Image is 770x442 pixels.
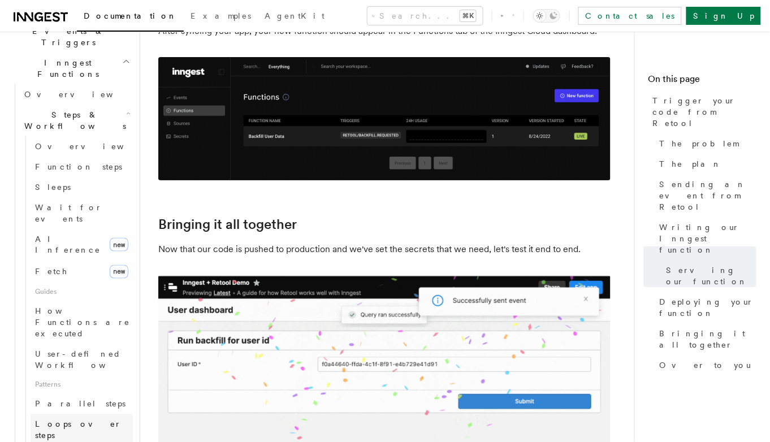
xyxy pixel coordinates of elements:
a: Examples [184,3,258,31]
a: Overview [20,84,133,105]
img: Inngest Cloud dashboard view deployed function [158,57,611,180]
a: Bringing it all together [655,323,756,355]
span: Sleeps [35,183,71,192]
a: Overview [31,136,133,157]
button: Events & Triggers [9,21,133,53]
a: AgentKit [258,3,331,31]
span: Wait for events [35,203,102,223]
span: Inngest Functions [9,57,122,80]
a: The problem [655,133,756,154]
a: Serving our function [662,260,756,292]
span: Examples [191,11,251,20]
span: The problem [660,138,739,149]
span: Writing our Inngest function [660,222,756,255]
span: Bringing it all together [660,328,756,350]
span: Function steps [35,162,122,171]
span: Serving our function [667,265,756,287]
a: Fetchnew [31,261,133,283]
a: User-defined Workflows [31,344,133,376]
a: Writing our Inngest function [655,217,756,260]
span: Parallel steps [35,400,126,409]
a: Trigger your code from Retool [648,90,756,133]
span: Events & Triggers [9,25,123,48]
kbd: ⌘K [460,10,476,21]
a: Function steps [31,157,133,177]
a: Documentation [77,3,184,32]
a: AI Inferencenew [31,229,133,261]
a: Wait for events [31,197,133,229]
button: Toggle dark mode [533,9,560,23]
button: Inngest Functions [9,53,133,84]
span: How Functions are executed [35,307,130,339]
span: new [110,265,128,279]
span: Deploying your function [660,296,756,319]
a: How Functions are executed [31,301,133,344]
span: Overview [35,142,152,151]
a: Sending an event from Retool [655,174,756,217]
span: Guides [31,283,133,301]
span: Patterns [31,376,133,394]
a: Bringing it all together [158,216,297,232]
p: Now that our code is pushed to production and we've set the secrets that we need, let's test it e... [158,241,611,257]
span: Over to you [660,359,751,371]
span: new [110,238,128,252]
button: Search...⌘K [367,7,483,25]
span: Loops over steps [35,420,122,440]
a: Sleeps [31,177,133,197]
a: Parallel steps [31,394,133,414]
a: Over to you [655,355,756,375]
span: Fetch [35,267,68,276]
button: Steps & Workflows [20,105,133,136]
span: Documentation [84,11,177,20]
a: Sign Up [686,7,761,25]
span: User-defined Workflows [35,350,137,370]
span: Overview [24,90,141,99]
span: Trigger your code from Retool [653,95,756,129]
span: Steps & Workflows [20,109,126,132]
span: AgentKit [265,11,325,20]
a: Deploying your function [655,292,756,323]
a: Contact sales [578,7,682,25]
span: AI Inference [35,235,101,255]
a: The plan [655,154,756,174]
span: The plan [660,158,722,170]
h4: On this page [648,72,756,90]
span: Sending an event from Retool [660,179,756,213]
